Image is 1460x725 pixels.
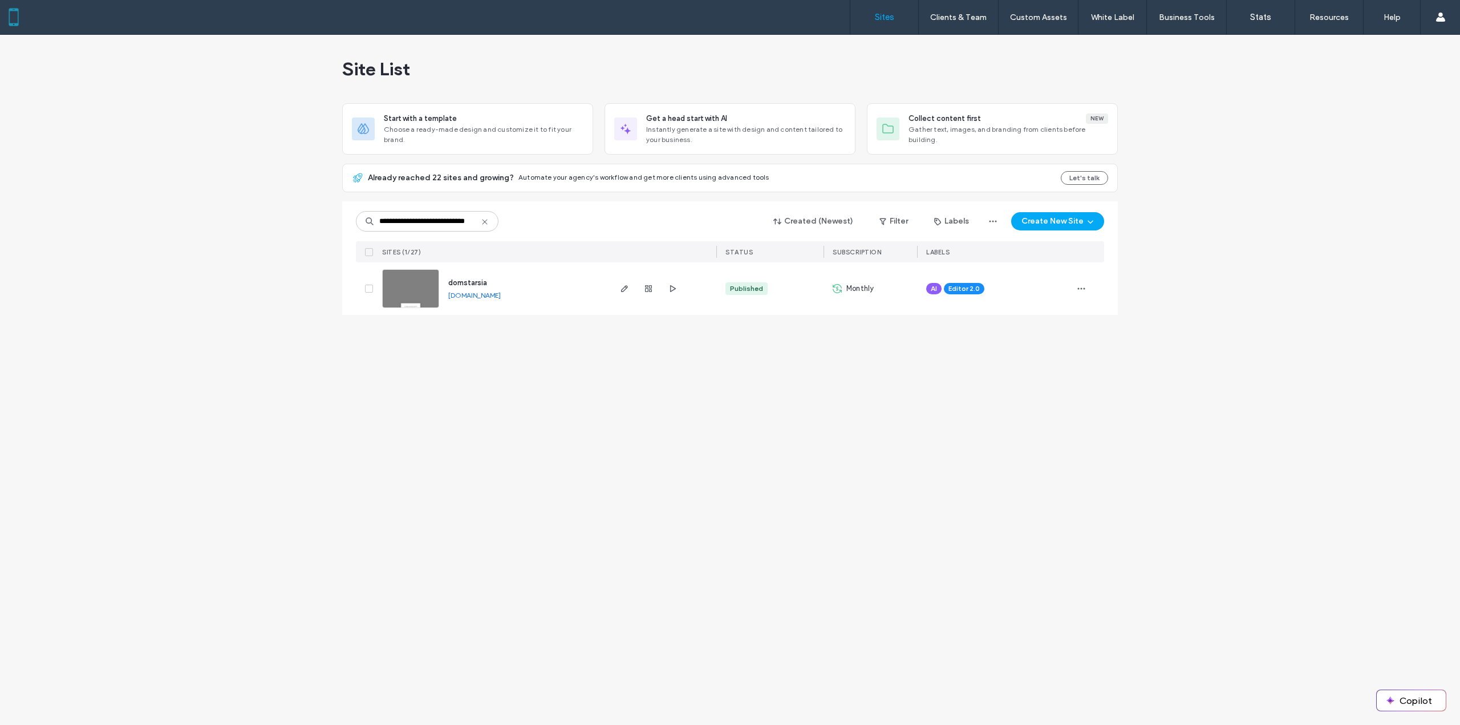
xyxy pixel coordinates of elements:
span: Editor 2.0 [948,283,980,294]
label: White Label [1091,13,1134,22]
span: Get a head start with AI [646,113,727,124]
label: Stats [1250,12,1271,22]
label: Resources [1309,13,1349,22]
button: Copilot [1377,690,1446,711]
span: AI [931,283,937,294]
div: Collect content firstNewGather text, images, and branding from clients before building. [867,103,1118,155]
button: Labels [924,212,979,230]
span: Collect content first [909,113,981,124]
span: Start with a template [384,113,457,124]
label: Custom Assets [1010,13,1067,22]
span: Automate your agency's workflow and get more clients using advanced tools [518,173,769,181]
button: Let's talk [1061,171,1108,185]
label: Help [1384,13,1401,22]
span: STATUS [725,248,753,256]
label: Sites [875,12,894,22]
button: Filter [868,212,919,230]
span: Already reached 22 sites and growing? [368,172,514,184]
div: Published [730,283,763,294]
label: Business Tools [1159,13,1215,22]
button: Create New Site [1011,212,1104,230]
button: Created (Newest) [764,212,863,230]
label: Clients & Team [930,13,987,22]
span: SITES (1/27) [382,248,421,256]
span: Monthly [846,283,874,294]
span: Gather text, images, and branding from clients before building. [909,124,1108,145]
span: LABELS [926,248,950,256]
span: Help [26,8,49,18]
div: Start with a templateChoose a ready-made design and customize it to fit your brand. [342,103,593,155]
span: Choose a ready-made design and customize it to fit your brand. [384,124,583,145]
div: New [1086,114,1108,124]
span: SUBSCRIPTION [833,248,881,256]
a: [DOMAIN_NAME] [448,291,501,299]
span: Instantly generate a site with design and content tailored to your business. [646,124,846,145]
div: Get a head start with AIInstantly generate a site with design and content tailored to your business. [605,103,855,155]
a: domstarsia [448,278,487,287]
span: Site List [342,58,410,80]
